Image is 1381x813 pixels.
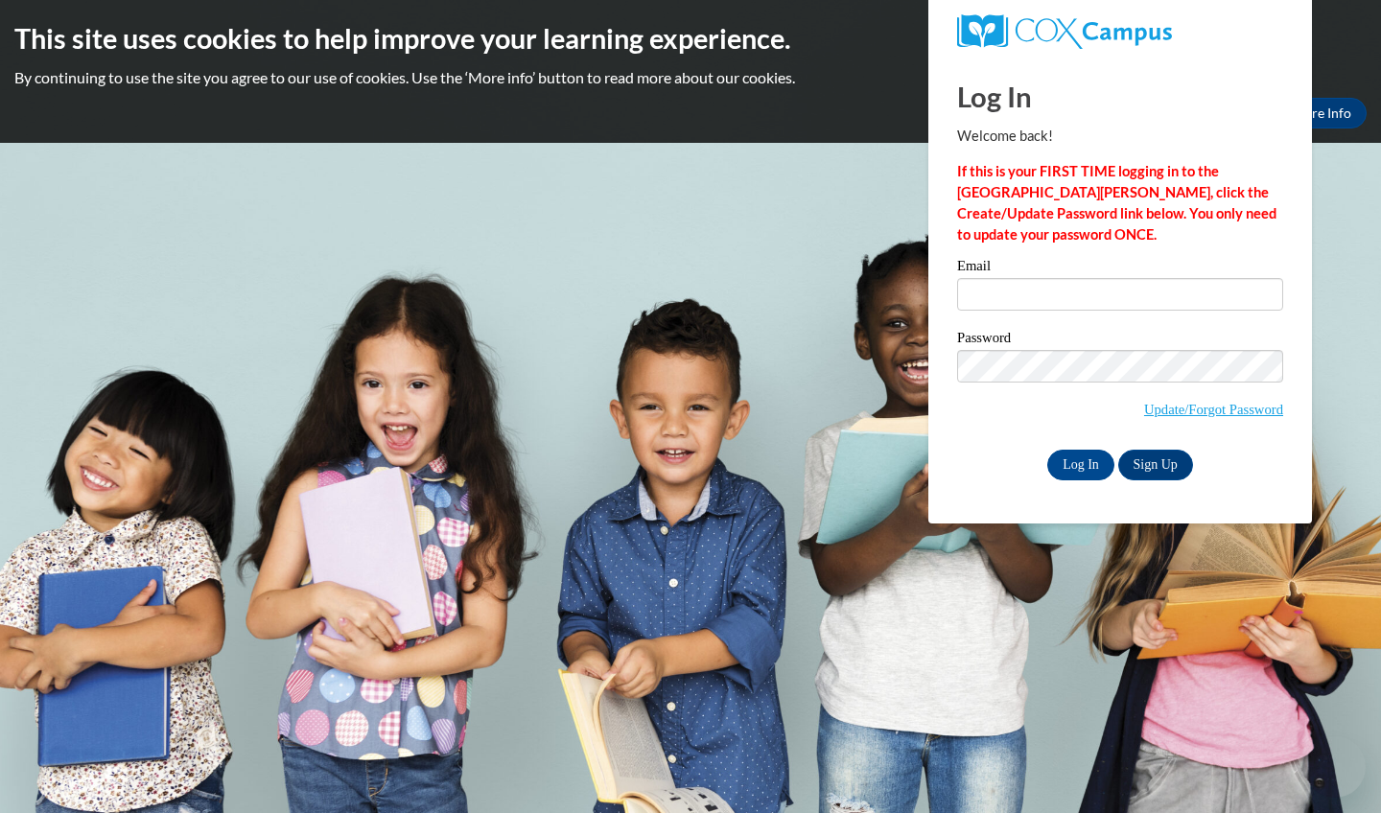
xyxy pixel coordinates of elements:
[957,126,1283,147] p: Welcome back!
[1144,402,1283,417] a: Update/Forgot Password
[957,14,1172,49] img: COX Campus
[957,163,1276,243] strong: If this is your FIRST TIME logging in to the [GEOGRAPHIC_DATA][PERSON_NAME], click the Create/Upd...
[1304,736,1366,798] iframe: Button to launch messaging window
[1118,450,1193,480] a: Sign Up
[957,14,1283,49] a: COX Campus
[957,331,1283,350] label: Password
[14,19,1367,58] h2: This site uses cookies to help improve your learning experience.
[14,67,1367,88] p: By continuing to use the site you agree to our use of cookies. Use the ‘More info’ button to read...
[957,77,1283,116] h1: Log In
[1047,450,1114,480] input: Log In
[1276,98,1367,128] a: More Info
[957,259,1283,278] label: Email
